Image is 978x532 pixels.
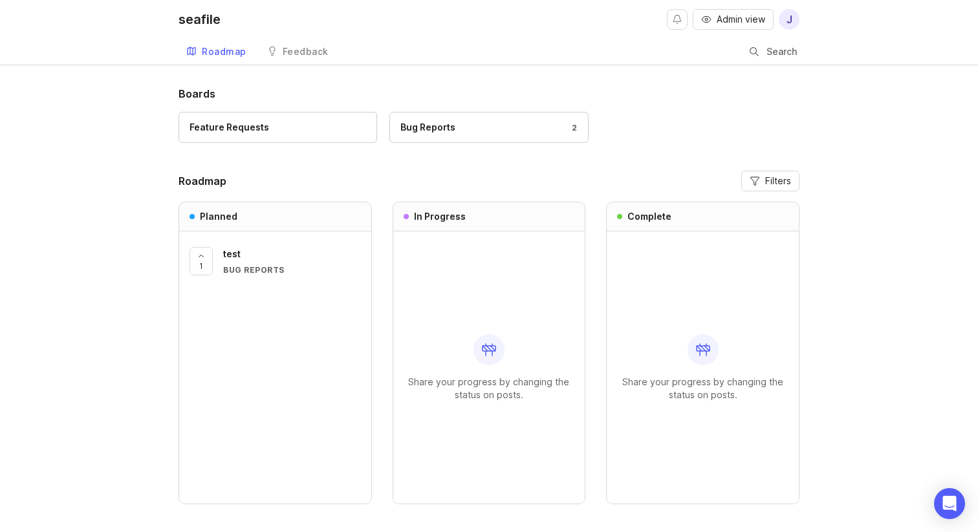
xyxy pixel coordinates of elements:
[787,12,792,27] span: j
[179,112,377,143] a: Feature Requests
[779,9,799,30] button: j
[223,264,361,275] div: Bug Reports
[617,376,788,401] p: Share your progress by changing the status on posts.
[190,120,269,134] div: Feature Requests
[199,261,203,271] span: 1
[259,39,336,65] a: Feedback
[202,47,246,56] div: Roadmap
[667,9,688,30] button: Notifications
[179,173,226,189] h2: Roadmap
[389,112,588,143] a: Bug Reports2
[693,9,774,30] button: Admin view
[741,171,799,191] button: Filters
[179,13,221,26] div: seafile
[223,247,361,275] a: testBug Reports
[934,488,965,519] div: Open Intercom Messenger
[717,13,765,26] span: Admin view
[765,175,791,187] span: Filters
[400,120,455,134] div: Bug Reports
[404,376,575,401] p: Share your progress by changing the status on posts.
[414,210,466,223] h3: In Progress
[179,86,799,101] h1: Boards
[200,210,237,223] h3: Planned
[179,39,254,65] a: Roadmap
[627,210,671,223] h3: Complete
[565,122,578,133] div: 2
[283,47,329,56] div: Feedback
[190,247,213,275] button: 1
[223,248,241,259] span: test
